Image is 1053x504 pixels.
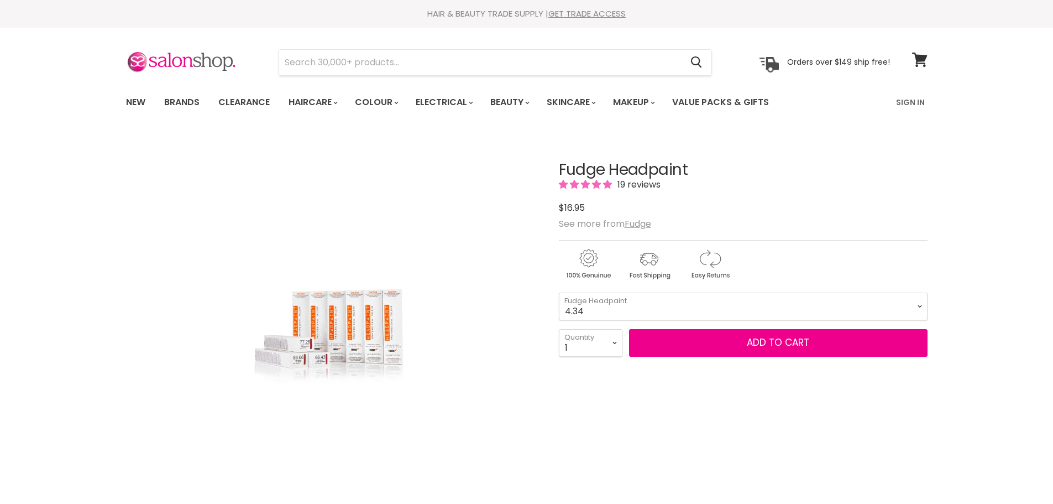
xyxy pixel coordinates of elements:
p: Orders over $149 ship free! [787,57,890,67]
img: genuine.gif [559,247,617,281]
select: Quantity [559,329,622,357]
a: GET TRADE ACCESS [548,8,626,19]
button: Add to cart [629,329,928,357]
a: Haircare [280,91,344,114]
a: Fudge [625,217,651,230]
button: Search [682,50,711,75]
div: HAIR & BEAUTY TRADE SUPPLY | [112,8,941,19]
a: Sign In [889,91,931,114]
img: shipping.gif [620,247,678,281]
span: 4.89 stars [559,178,614,191]
span: 19 reviews [614,178,661,191]
ul: Main menu [118,86,834,118]
a: Beauty [482,91,536,114]
a: Value Packs & Gifts [664,91,777,114]
img: returns.gif [680,247,739,281]
a: Skincare [538,91,603,114]
span: Add to cart [747,336,809,349]
a: Makeup [605,91,662,114]
nav: Main [112,86,941,118]
a: Brands [156,91,208,114]
img: Fudge Headpaint [233,191,432,490]
span: $16.95 [559,201,585,214]
form: Product [279,49,712,76]
a: Electrical [407,91,480,114]
span: See more from [559,217,651,230]
a: New [118,91,154,114]
a: Clearance [210,91,278,114]
input: Search [279,50,682,75]
a: Colour [347,91,405,114]
h1: Fudge Headpaint [559,162,928,179]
